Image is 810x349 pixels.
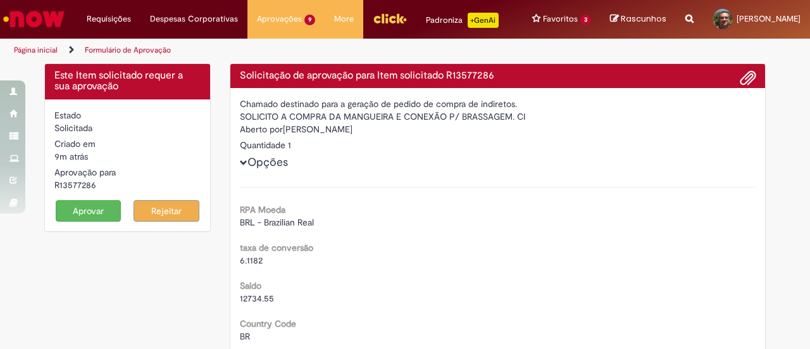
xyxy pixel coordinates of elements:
[240,217,314,228] span: BRL - Brazilian Real
[150,13,238,25] span: Despesas Corporativas
[304,15,315,25] span: 9
[240,242,313,253] b: taxa de conversão
[56,200,121,222] button: Aprovar
[240,98,756,110] div: Chamado destinado para a geração de pedido de compra de indiretos.
[9,39,530,62] ul: Trilhas de página
[1,6,66,32] img: ServiceNow
[543,13,578,25] span: Favoritos
[240,280,261,291] b: Saldo
[240,331,250,342] span: BR
[240,123,756,139] div: [PERSON_NAME]
[14,45,58,55] a: Página inicial
[426,13,499,28] div: Padroniza
[257,13,302,25] span: Aprovações
[240,293,274,304] span: 12734.55
[240,255,263,266] span: 6.1182
[240,204,285,215] b: RPA Moeda
[54,137,96,150] label: Criado em
[468,13,499,28] p: +GenAi
[621,13,666,25] span: Rascunhos
[134,200,199,222] button: Rejeitar
[54,70,201,92] h4: Este Item solicitado requer a sua aprovação
[54,179,201,191] div: R13577286
[373,9,407,28] img: click_logo_yellow_360x200.png
[54,151,88,162] span: 9m atrás
[240,139,756,151] div: Quantidade 1
[240,110,756,123] div: SOLICITO A COMPRA DA MANGUEIRA E CONEXÃO P/ BRASSAGEM. CI
[54,122,201,134] div: Solicitada
[54,151,88,162] time: 29/09/2025 14:30:34
[240,123,283,136] label: Aberto por
[737,13,801,24] span: [PERSON_NAME]
[240,318,296,329] b: Country Code
[85,45,171,55] a: Formulário de Aprovação
[54,150,201,163] div: 29/09/2025 14:30:34
[87,13,131,25] span: Requisições
[580,15,591,25] span: 3
[240,70,756,82] h4: Solicitação de aprovação para Item solicitado R13577286
[54,166,116,179] label: Aprovação para
[334,13,354,25] span: More
[54,109,81,122] label: Estado
[610,13,666,25] a: Rascunhos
